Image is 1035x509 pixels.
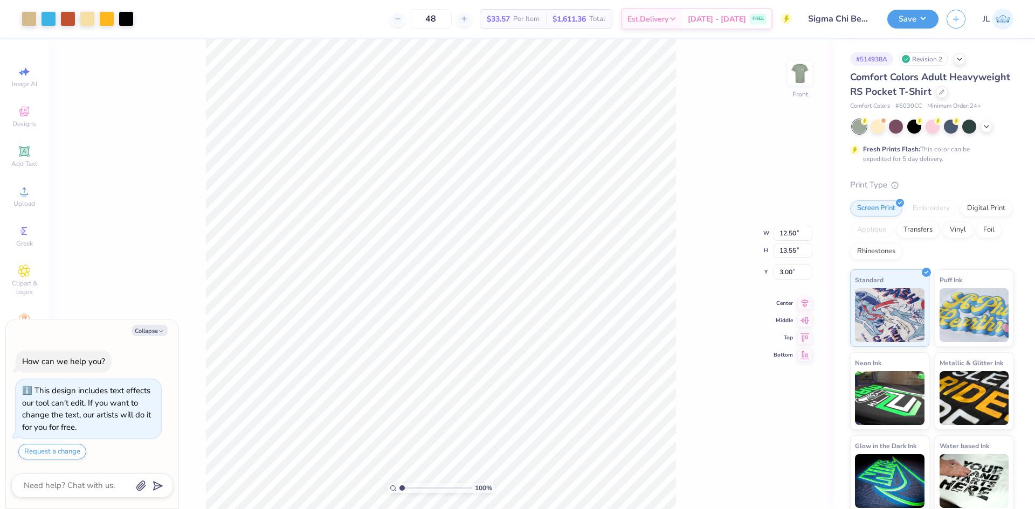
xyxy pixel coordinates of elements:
[976,222,1002,238] div: Foil
[22,356,105,367] div: How can we help you?
[475,483,492,493] span: 100 %
[792,89,808,99] div: Front
[774,299,793,307] span: Center
[943,222,973,238] div: Vinyl
[855,454,924,508] img: Glow in the Dark Ink
[940,440,989,451] span: Water based Ink
[16,239,33,248] span: Greek
[940,274,962,285] span: Puff Ink
[855,357,881,368] span: Neon Ink
[850,222,893,238] div: Applique
[940,288,1009,342] img: Puff Ink
[960,200,1012,217] div: Digital Print
[132,325,168,336] button: Collapse
[850,71,1010,98] span: Comfort Colors Adult Heavyweight RS Pocket T-Shirt
[855,274,884,285] span: Standard
[11,159,37,168] span: Add Text
[774,351,793,359] span: Bottom
[12,80,37,88] span: Image AI
[589,13,605,25] span: Total
[983,9,1013,30] a: JL
[553,13,586,25] span: $1,611.36
[895,102,922,111] span: # 6030CC
[855,440,916,451] span: Glow in the Dark Ink
[789,62,811,84] img: Front
[940,357,1003,368] span: Metallic & Glitter Ink
[863,144,996,164] div: This color can be expedited for 5 day delivery.
[774,334,793,341] span: Top
[688,13,746,25] span: [DATE] - [DATE]
[774,317,793,324] span: Middle
[5,279,43,296] span: Clipart & logos
[850,243,902,260] div: Rhinestones
[12,120,36,128] span: Designs
[513,13,540,25] span: Per Item
[850,102,890,111] span: Comfort Colors
[850,200,902,217] div: Screen Print
[940,371,1009,425] img: Metallic & Glitter Ink
[906,200,957,217] div: Embroidery
[487,13,510,25] span: $33.57
[887,10,939,29] button: Save
[896,222,940,238] div: Transfers
[992,9,1013,30] img: Jairo Laqui
[850,52,893,66] div: # 514938A
[410,9,452,29] input: – –
[13,199,35,208] span: Upload
[940,454,1009,508] img: Water based Ink
[927,102,981,111] span: Minimum Order: 24 +
[850,179,1013,191] div: Print Type
[863,145,920,154] strong: Fresh Prints Flash:
[855,288,924,342] img: Standard
[800,8,879,30] input: Untitled Design
[627,13,668,25] span: Est. Delivery
[899,52,948,66] div: Revision 2
[753,15,764,23] span: FREE
[18,444,86,459] button: Request a change
[983,13,990,25] span: JL
[855,371,924,425] img: Neon Ink
[22,385,151,433] div: This design includes text effects our tool can't edit. If you want to change the text, our artist...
